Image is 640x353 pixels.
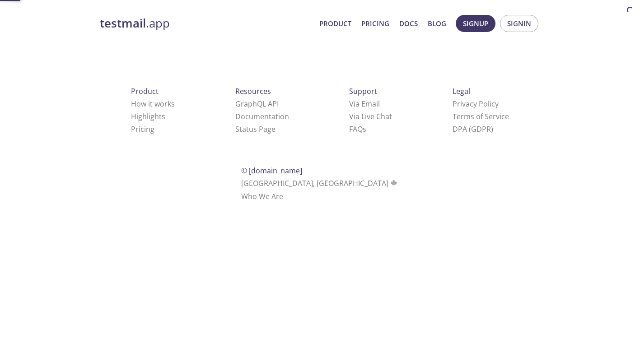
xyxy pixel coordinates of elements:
a: Pricing [131,124,154,134]
span: Resources [235,86,271,96]
button: Signup [456,15,495,32]
a: Highlights [131,111,165,121]
span: © [DOMAIN_NAME] [241,166,302,176]
a: Product [319,18,351,29]
a: GraphQL API [235,99,279,109]
a: Via Live Chat [349,111,392,121]
a: FAQ [349,124,366,134]
a: DPA (GDPR) [453,124,493,134]
button: Signin [500,15,538,32]
a: How it works [131,99,175,109]
span: s [363,124,366,134]
span: Legal [453,86,470,96]
a: Docs [399,18,418,29]
span: Signin [507,18,531,29]
span: Support [349,86,377,96]
a: Documentation [235,111,289,121]
span: [GEOGRAPHIC_DATA], [GEOGRAPHIC_DATA] [241,178,399,188]
a: Via Email [349,99,380,109]
a: Terms of Service [453,111,509,121]
span: Signup [463,18,488,29]
a: Pricing [361,18,389,29]
a: Privacy Policy [453,99,499,109]
a: Status Page [235,124,276,134]
strong: testmail [100,15,146,31]
a: testmail.app [100,16,312,31]
span: Product [131,86,159,96]
a: Who We Are [241,191,283,201]
a: Blog [428,18,446,29]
